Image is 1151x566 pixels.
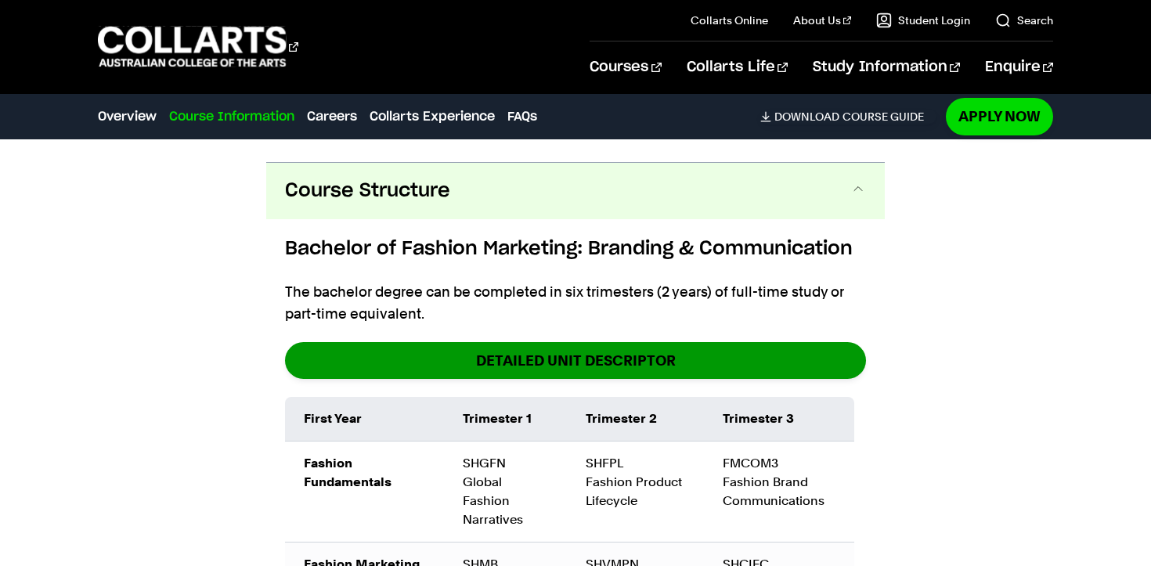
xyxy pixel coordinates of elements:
[687,41,788,93] a: Collarts Life
[285,281,866,325] p: The bachelor degree can be completed in six trimesters (2 years) of full-time study or part-time ...
[98,24,298,69] div: Go to homepage
[266,163,885,219] button: Course Structure
[444,441,566,542] td: SHGFN Global Fashion Narratives
[285,178,450,204] span: Course Structure
[304,456,391,489] strong: Fashion Fundamentals
[995,13,1053,28] a: Search
[285,235,866,263] h6: Bachelor of Fashion Marketing: Branding & Communication
[370,107,495,126] a: Collarts Experience
[98,107,157,126] a: Overview
[813,41,960,93] a: Study Information
[774,110,839,124] span: Download
[307,107,357,126] a: Careers
[285,397,444,442] td: First Year
[169,107,294,126] a: Course Information
[704,441,854,542] td: FMCOM3 Fashion Brand Communications
[285,342,866,379] a: DETAILED UNIT DESCRIPTOR
[567,441,704,542] td: SHFPL Fashion Product Lifecycle
[567,397,704,442] td: Trimester 2
[507,107,537,126] a: FAQs
[590,41,661,93] a: Courses
[444,397,566,442] td: Trimester 1
[876,13,970,28] a: Student Login
[760,110,936,124] a: DownloadCourse Guide
[946,98,1053,135] a: Apply Now
[691,13,768,28] a: Collarts Online
[985,41,1053,93] a: Enquire
[704,397,854,442] td: Trimester 3
[793,13,851,28] a: About Us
